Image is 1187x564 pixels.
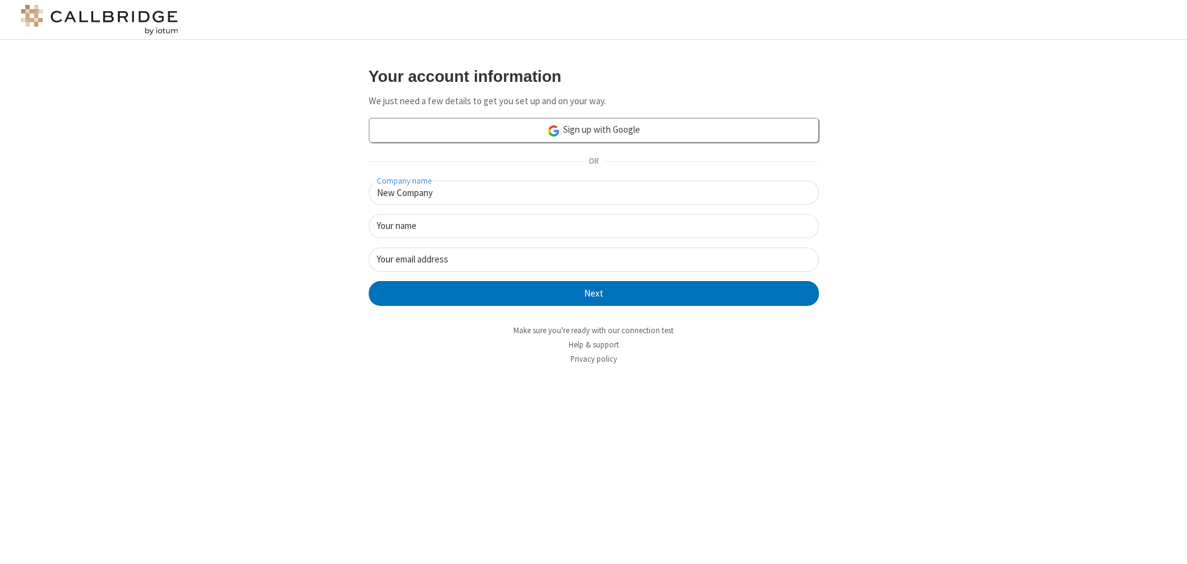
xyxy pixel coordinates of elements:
input: Your name [369,214,819,238]
input: Your email address [369,248,819,272]
h3: Your account information [369,68,819,85]
a: Make sure you're ready with our connection test [513,325,674,336]
span: OR [584,153,603,171]
input: Company name [369,181,819,205]
img: google-icon.png [547,124,561,138]
a: Privacy policy [571,354,617,364]
img: logo@2x.png [19,5,180,35]
a: Help & support [569,339,619,350]
p: We just need a few details to get you set up and on your way. [369,94,819,109]
a: Sign up with Google [369,118,819,143]
button: Next [369,281,819,306]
